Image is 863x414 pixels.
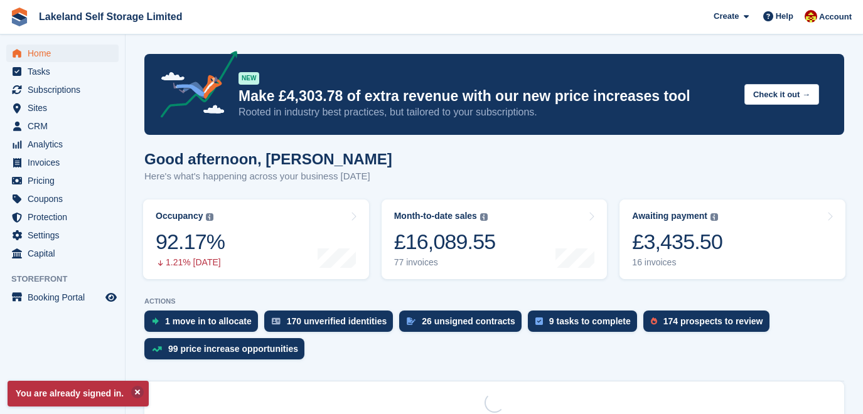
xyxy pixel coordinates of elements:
span: Sites [28,99,103,117]
span: Protection [28,208,103,226]
span: Pricing [28,172,103,189]
img: move_ins_to_allocate_icon-fdf77a2bb77ea45bf5b3d319d69a93e2d87916cf1d5bf7949dd705db3b84f3ca.svg [152,317,159,325]
a: Occupancy 92.17% 1.21% [DATE] [143,199,369,279]
img: verify_identity-adf6edd0f0f0b5bbfe63781bf79b02c33cf7c696d77639b501bdc392416b5a36.svg [272,317,281,325]
a: 26 unsigned contracts [399,310,528,338]
a: menu [6,45,119,62]
a: menu [6,289,119,306]
a: menu [6,226,119,244]
a: menu [6,99,119,117]
a: 1 move in to allocate [144,310,264,338]
div: 170 unverified identities [287,316,387,326]
div: 9 tasks to complete [549,316,631,326]
a: menu [6,245,119,262]
a: menu [6,208,119,226]
span: Invoices [28,154,103,171]
h1: Good afternoon, [PERSON_NAME] [144,151,392,167]
img: icon-info-grey-7440780725fd019a000dd9b08b2336e03edf1995a4989e88bcd33f0948082b44.svg [480,213,488,221]
div: Occupancy [156,211,203,221]
a: Lakeland Self Storage Limited [34,6,188,27]
a: menu [6,63,119,80]
div: 99 price increase opportunities [168,344,298,354]
div: 16 invoices [632,257,722,268]
img: Diane Carney [805,10,817,23]
span: Subscriptions [28,81,103,98]
img: prospect-51fa495bee0391a8d652442698ab0144808aea92771e9ea1ae160a38d050c398.svg [651,317,657,325]
span: Coupons [28,190,103,208]
p: Here's what's happening across your business [DATE] [144,169,392,184]
span: Booking Portal [28,289,103,306]
a: Month-to-date sales £16,089.55 77 invoices [382,199,608,279]
div: 1.21% [DATE] [156,257,225,268]
a: menu [6,190,119,208]
div: 92.17% [156,229,225,255]
img: icon-info-grey-7440780725fd019a000dd9b08b2336e03edf1995a4989e88bcd33f0948082b44.svg [206,213,213,221]
p: ACTIONS [144,297,844,305]
a: 174 prospects to review [643,310,776,338]
span: Capital [28,245,103,262]
img: icon-info-grey-7440780725fd019a000dd9b08b2336e03edf1995a4989e88bcd33f0948082b44.svg [710,213,718,221]
span: Settings [28,226,103,244]
a: menu [6,117,119,135]
span: Tasks [28,63,103,80]
img: task-75834270c22a3079a89374b754ae025e5fb1db73e45f91037f5363f120a921f8.svg [535,317,543,325]
a: Awaiting payment £3,435.50 16 invoices [619,199,845,279]
a: menu [6,154,119,171]
a: menu [6,172,119,189]
div: Awaiting payment [632,211,707,221]
p: Make £4,303.78 of extra revenue with our new price increases tool [239,87,734,105]
p: You are already signed in. [8,381,149,406]
div: 77 invoices [394,257,496,268]
a: 170 unverified identities [264,310,400,338]
div: £16,089.55 [394,229,496,255]
a: 9 tasks to complete [528,310,643,338]
div: £3,435.50 [632,229,722,255]
a: Preview store [104,290,119,305]
img: price-adjustments-announcement-icon-8257ccfd72463d97f412b2fc003d46551f7dbcb40ab6d574587a9cd5c0d94... [150,51,238,122]
div: 1 move in to allocate [165,316,252,326]
span: Home [28,45,103,62]
span: Account [819,11,852,23]
a: menu [6,81,119,98]
span: Analytics [28,135,103,153]
span: Storefront [11,273,125,285]
img: contract_signature_icon-13c848040528278c33f63329250d36e43548de30e8caae1d1a13099fd9432cc5.svg [407,317,415,325]
div: NEW [239,72,259,85]
a: menu [6,135,119,153]
div: 26 unsigned contracts [422,316,515,326]
img: price_increase_opportunities-93ffe204e8149a01c8c9dc8f82e8f89637d9d84a8eef4429ea346261dce0b2c0.svg [152,346,162,352]
img: stora-icon-8386f47178a22dfd0bd8f6a31ec36ba5ce8667c1dd55bd0f319d3a0aa187defe.svg [10,8,29,26]
a: 99 price increase opportunities [144,338,311,366]
span: Help [776,10,793,23]
p: Rooted in industry best practices, but tailored to your subscriptions. [239,105,734,119]
div: 174 prospects to review [663,316,763,326]
span: Create [714,10,739,23]
div: Month-to-date sales [394,211,477,221]
span: CRM [28,117,103,135]
button: Check it out → [744,84,819,105]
